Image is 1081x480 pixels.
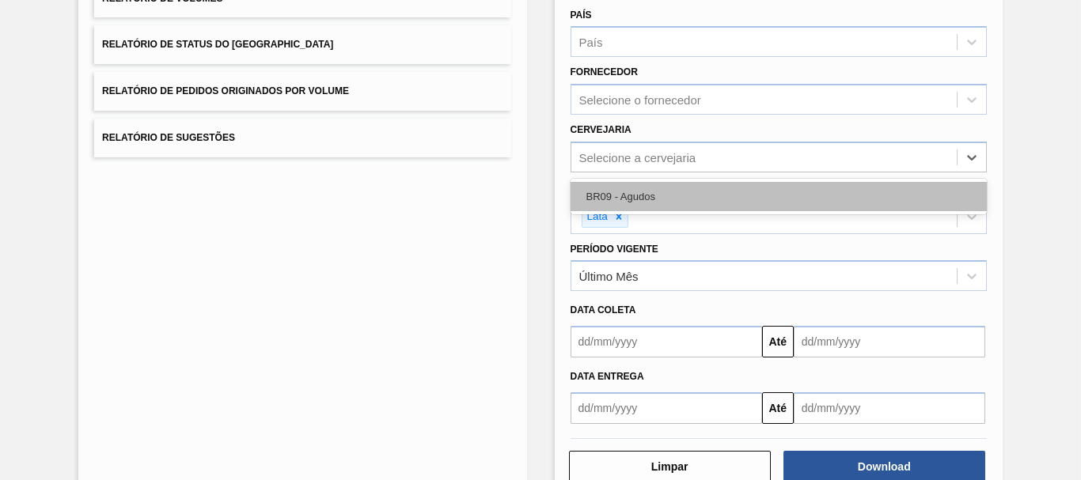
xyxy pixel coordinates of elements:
button: Até [762,392,794,424]
div: Lata [582,207,610,227]
button: Até [762,326,794,357]
span: Relatório de Status do [GEOGRAPHIC_DATA] [102,39,333,50]
span: Relatório de Pedidos Originados por Volume [102,85,349,96]
div: Selecione a cervejaria [579,150,696,164]
button: Relatório de Pedidos Originados por Volume [94,72,510,111]
label: Fornecedor [571,66,638,77]
div: Selecione o fornecedor [579,93,701,107]
button: Relatório de Status do [GEOGRAPHIC_DATA] [94,25,510,64]
input: dd/mm/yyyy [794,392,985,424]
input: dd/mm/yyyy [571,326,762,357]
div: País [579,36,603,49]
div: Último Mês [579,270,639,283]
span: Data entrega [571,371,644,382]
input: dd/mm/yyyy [794,326,985,357]
input: dd/mm/yyyy [571,392,762,424]
label: País [571,9,592,21]
label: Cervejaria [571,124,632,135]
div: BR09 - Agudos [571,182,987,211]
button: Relatório de Sugestões [94,119,510,157]
span: Data coleta [571,304,636,316]
label: Período Vigente [571,244,658,255]
span: Relatório de Sugestões [102,132,235,143]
